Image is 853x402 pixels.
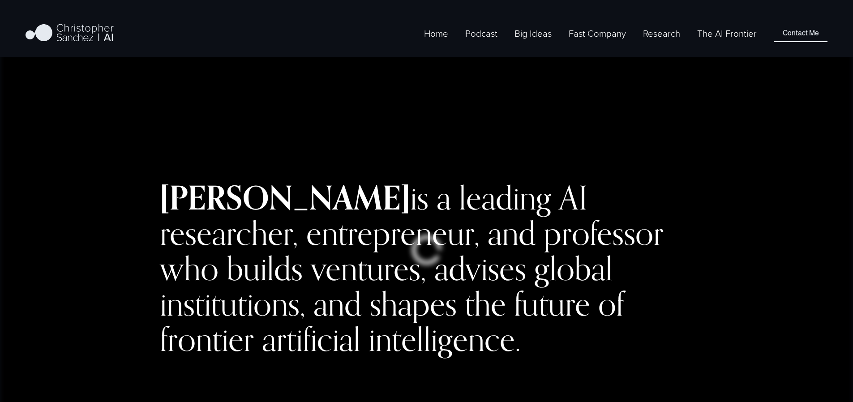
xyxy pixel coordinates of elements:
[643,27,680,40] span: Research
[774,25,827,42] a: Contact Me
[514,27,552,40] span: Big Ideas
[160,180,693,357] h2: is a leading AI researcher, entrepreneur, and professor who builds ventures, advises global insti...
[569,27,626,40] span: Fast Company
[424,26,448,41] a: Home
[465,26,497,41] a: Podcast
[643,26,680,41] a: folder dropdown
[514,26,552,41] a: folder dropdown
[569,26,626,41] a: folder dropdown
[160,177,410,218] strong: [PERSON_NAME]
[697,26,757,41] a: The AI Frontier
[26,22,114,45] img: Christopher Sanchez | AI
